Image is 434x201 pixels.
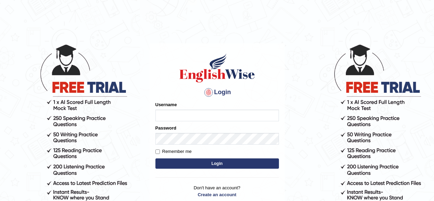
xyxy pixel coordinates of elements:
[155,125,176,131] label: Password
[155,191,279,198] a: Create an account
[155,158,279,169] button: Login
[155,149,160,154] input: Remember me
[155,148,192,155] label: Remember me
[155,101,177,108] label: Username
[155,87,279,98] h4: Login
[178,53,256,83] img: Logo of English Wise sign in for intelligent practice with AI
